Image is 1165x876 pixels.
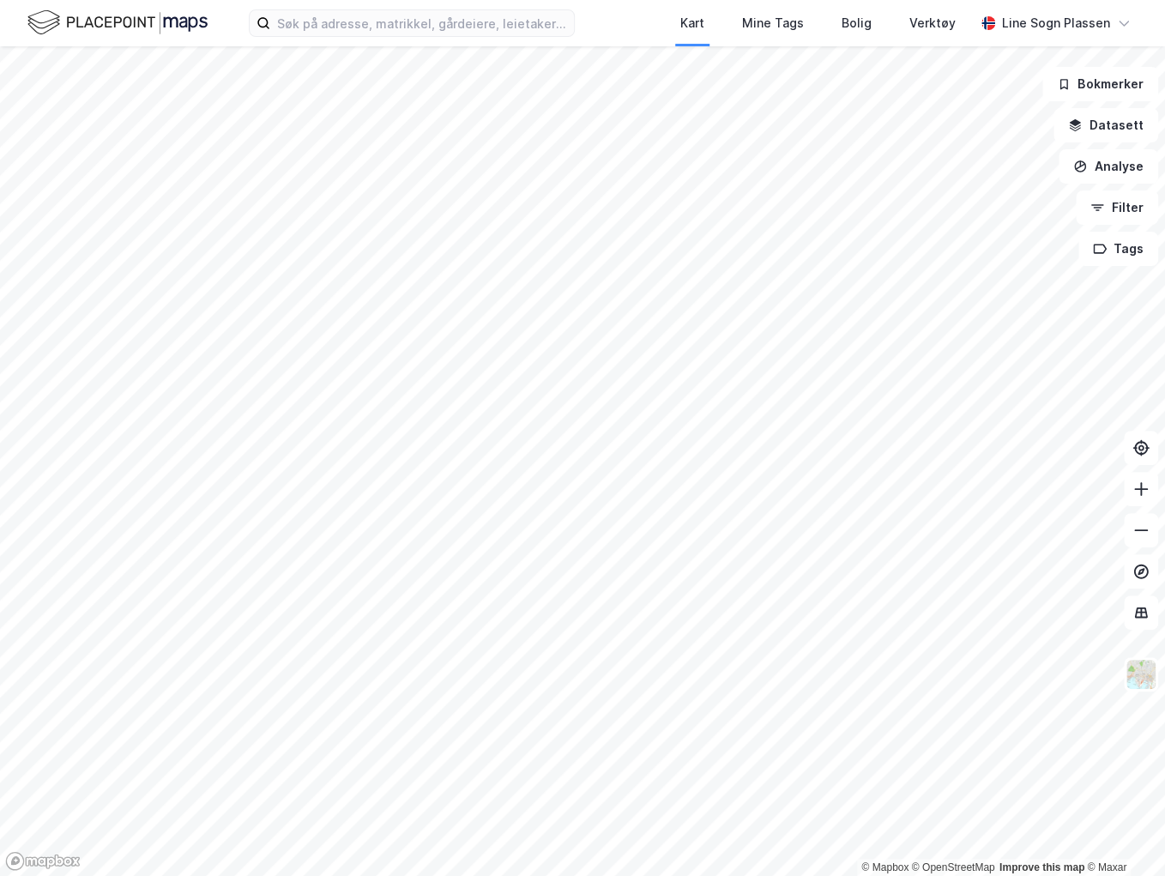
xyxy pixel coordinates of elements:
[5,851,81,871] a: Mapbox homepage
[1079,794,1165,876] div: Kontrollprogram for chat
[680,13,704,33] div: Kart
[842,13,872,33] div: Bolig
[1076,190,1158,225] button: Filter
[912,861,995,873] a: OpenStreetMap
[1059,149,1158,184] button: Analyse
[270,10,574,36] input: Søk på adresse, matrikkel, gårdeiere, leietakere eller personer
[27,8,208,38] img: logo.f888ab2527a4732fd821a326f86c7f29.svg
[1079,794,1165,876] iframe: Chat Widget
[1053,108,1158,142] button: Datasett
[742,13,804,33] div: Mine Tags
[999,861,1084,873] a: Improve this map
[861,861,908,873] a: Mapbox
[1042,67,1158,101] button: Bokmerker
[1078,232,1158,266] button: Tags
[1002,13,1110,33] div: Line Sogn Plassen
[909,13,956,33] div: Verktøy
[1125,658,1157,691] img: Z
